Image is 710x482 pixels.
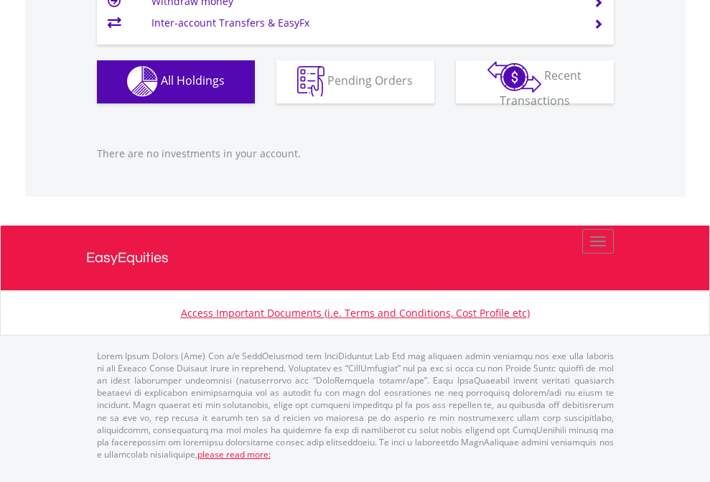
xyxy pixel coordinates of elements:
a: please read more: [197,448,271,460]
span: Recent Transactions [500,68,582,108]
span: All Holdings [161,73,225,88]
img: holdings-wht.png [127,66,158,97]
button: Pending Orders [276,60,434,103]
td: Inter-account Transfers & EasyFx [151,12,576,34]
button: Recent Transactions [456,60,614,103]
button: All Holdings [97,60,255,103]
p: There are no investments in your account. [97,147,614,161]
a: Access Important Documents (i.e. Terms and Conditions, Cost Profile etc) [181,306,530,320]
p: Lorem Ipsum Dolors (Ame) Con a/e SeddOeiusmod tem InciDiduntut Lab Etd mag aliquaen admin veniamq... [97,350,614,460]
img: transactions-zar-wht.png [487,61,541,93]
img: pending_instructions-wht.png [297,66,324,97]
span: Pending Orders [327,73,413,88]
a: EasyEquities [86,226,625,290]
